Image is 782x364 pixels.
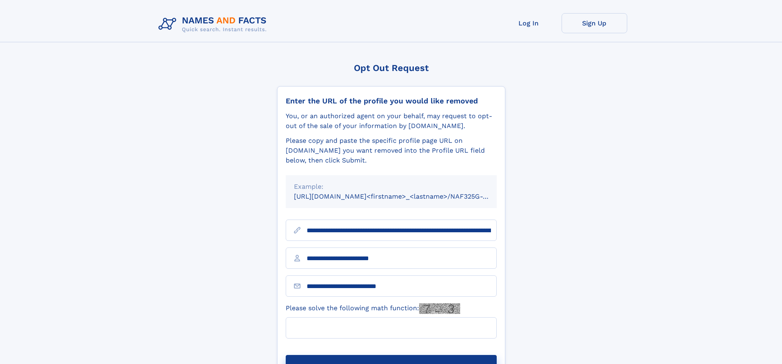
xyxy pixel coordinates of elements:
label: Please solve the following math function: [286,303,460,314]
div: Enter the URL of the profile you would like removed [286,96,497,105]
div: Please copy and paste the specific profile page URL on [DOMAIN_NAME] you want removed into the Pr... [286,136,497,165]
img: Logo Names and Facts [155,13,273,35]
a: Sign Up [562,13,627,33]
div: Opt Out Request [277,63,505,73]
div: You, or an authorized agent on your behalf, may request to opt-out of the sale of your informatio... [286,111,497,131]
a: Log In [496,13,562,33]
small: [URL][DOMAIN_NAME]<firstname>_<lastname>/NAF325G-xxxxxxxx [294,192,512,200]
div: Example: [294,182,488,192]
